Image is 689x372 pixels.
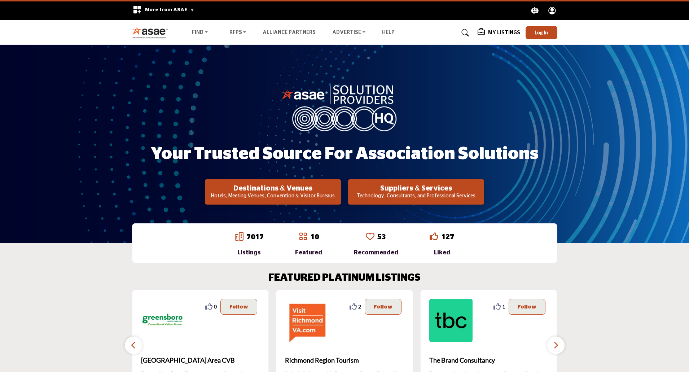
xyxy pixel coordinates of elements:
[365,299,401,315] button: Follow
[299,232,307,242] a: Go to Featured
[214,303,217,310] span: 0
[478,29,520,37] div: My Listings
[350,184,482,193] h2: Suppliers & Services
[441,233,454,241] a: 127
[518,303,536,311] p: Follow
[535,29,548,35] span: Log In
[229,303,248,311] p: Follow
[281,83,408,131] img: image
[141,299,184,342] img: Greensboro Area CVB
[285,355,404,365] span: Richmond Region Tourism
[377,233,386,241] a: 53
[141,351,260,370] a: [GEOGRAPHIC_DATA] Area CVB
[235,248,264,257] div: Listings
[145,7,194,12] span: More from ASAE
[429,299,473,342] img: The Brand Consultancy
[430,232,438,241] i: Go to Liked
[429,355,548,365] span: The Brand Consultancy
[526,26,557,39] button: Log In
[187,28,213,38] a: Find
[207,184,339,193] h2: Destinations & Venues
[205,179,341,205] button: Destinations & Venues Hotels, Meeting Venues, Convention & Visitor Bureaus
[224,28,251,38] a: RFPs
[132,27,172,39] img: Site Logo
[263,30,316,35] a: Alliance Partners
[455,27,474,39] a: Search
[310,233,319,241] a: 10
[488,30,520,36] h5: My Listings
[128,1,199,20] div: More from ASAE
[246,233,264,241] a: 7017
[295,248,322,257] div: Featured
[509,299,545,315] button: Follow
[207,193,339,200] p: Hotels, Meeting Venues, Convention & Visitor Bureaus
[350,193,482,200] p: Technology, Consultants, and Professional Services
[430,248,454,257] div: Liked
[348,179,484,205] button: Suppliers & Services Technology, Consultants, and Professional Services
[358,303,361,310] span: 2
[366,232,374,242] a: Go to Recommended
[141,351,260,370] b: Greensboro Area CVB
[374,303,392,311] p: Follow
[285,351,404,370] a: Richmond Region Tourism
[327,28,370,38] a: Advertise
[429,351,548,370] a: The Brand Consultancy
[141,355,260,365] span: [GEOGRAPHIC_DATA] Area CVB
[285,299,328,342] img: Richmond Region Tourism
[502,303,505,310] span: 1
[382,30,395,35] a: Help
[151,143,539,165] h1: Your Trusted Source for Association Solutions
[220,299,257,315] button: Follow
[268,272,421,284] h2: FEATURED PLATINUM LISTINGS
[354,248,398,257] div: Recommended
